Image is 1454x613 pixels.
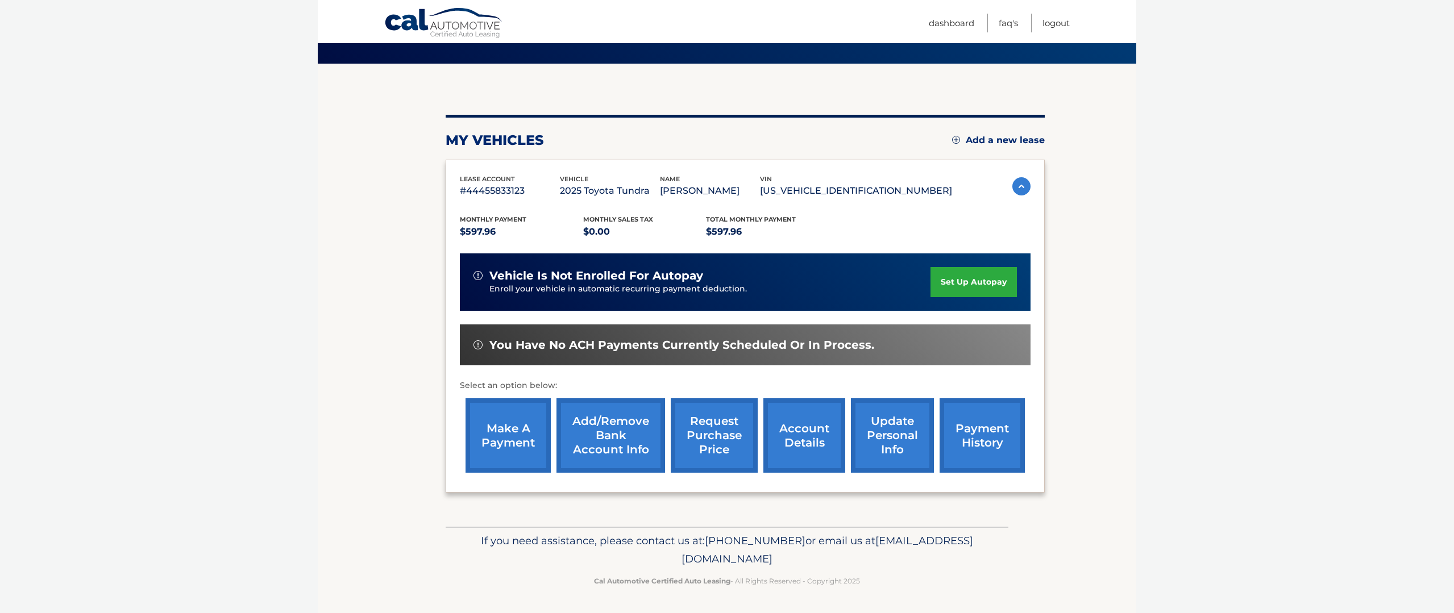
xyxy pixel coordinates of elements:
img: alert-white.svg [473,340,483,349]
span: Monthly sales Tax [583,215,653,223]
a: account details [763,398,845,473]
h2: my vehicles [446,132,544,149]
img: add.svg [952,136,960,144]
p: $0.00 [583,224,707,240]
p: - All Rights Reserved - Copyright 2025 [453,575,1001,587]
a: update personal info [851,398,934,473]
img: alert-white.svg [473,271,483,280]
span: lease account [460,175,515,183]
a: Cal Automotive [384,7,504,40]
strong: Cal Automotive Certified Auto Leasing [594,577,730,585]
span: vin [760,175,772,183]
p: $597.96 [706,224,829,240]
a: set up autopay [930,267,1017,297]
a: FAQ's [999,14,1018,32]
span: You have no ACH payments currently scheduled or in process. [489,338,874,352]
a: Add a new lease [952,135,1045,146]
p: Enroll your vehicle in automatic recurring payment deduction. [489,283,930,295]
p: #44455833123 [460,183,560,199]
span: vehicle [560,175,588,183]
span: vehicle is not enrolled for autopay [489,269,703,283]
a: Logout [1042,14,1070,32]
span: [PHONE_NUMBER] [705,534,805,547]
p: [US_VEHICLE_IDENTIFICATION_NUMBER] [760,183,952,199]
span: name [660,175,680,183]
p: Select an option below: [460,379,1031,393]
p: If you need assistance, please contact us at: or email us at [453,532,1001,568]
span: Total Monthly Payment [706,215,796,223]
p: [PERSON_NAME] [660,183,760,199]
span: Monthly Payment [460,215,526,223]
a: make a payment [466,398,551,473]
img: accordion-active.svg [1012,177,1031,195]
a: Add/Remove bank account info [556,398,665,473]
a: request purchase price [671,398,758,473]
p: 2025 Toyota Tundra [560,183,660,199]
p: $597.96 [460,224,583,240]
a: Dashboard [929,14,974,32]
span: [EMAIL_ADDRESS][DOMAIN_NAME] [682,534,973,565]
a: payment history [940,398,1025,473]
